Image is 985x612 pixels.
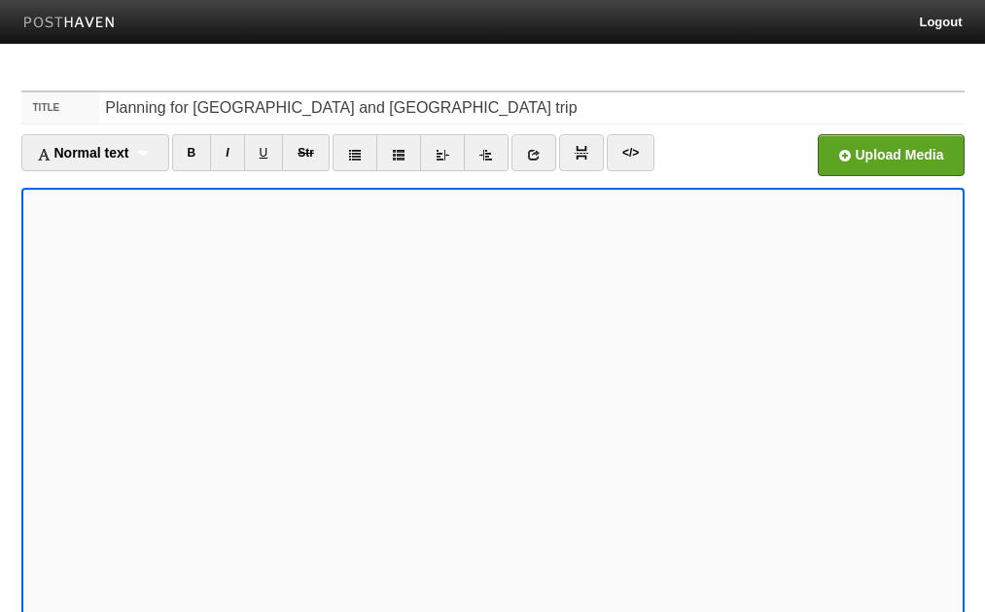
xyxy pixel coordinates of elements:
[172,134,212,171] a: B
[298,146,314,160] del: Str
[210,134,244,171] a: I
[244,134,284,171] a: U
[21,92,100,124] label: Title
[575,146,588,160] img: pagebreak-icon.png
[37,145,129,161] span: Normal text
[607,134,654,171] a: </>
[23,17,116,31] img: Posthaven-bar
[282,134,330,171] a: Str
